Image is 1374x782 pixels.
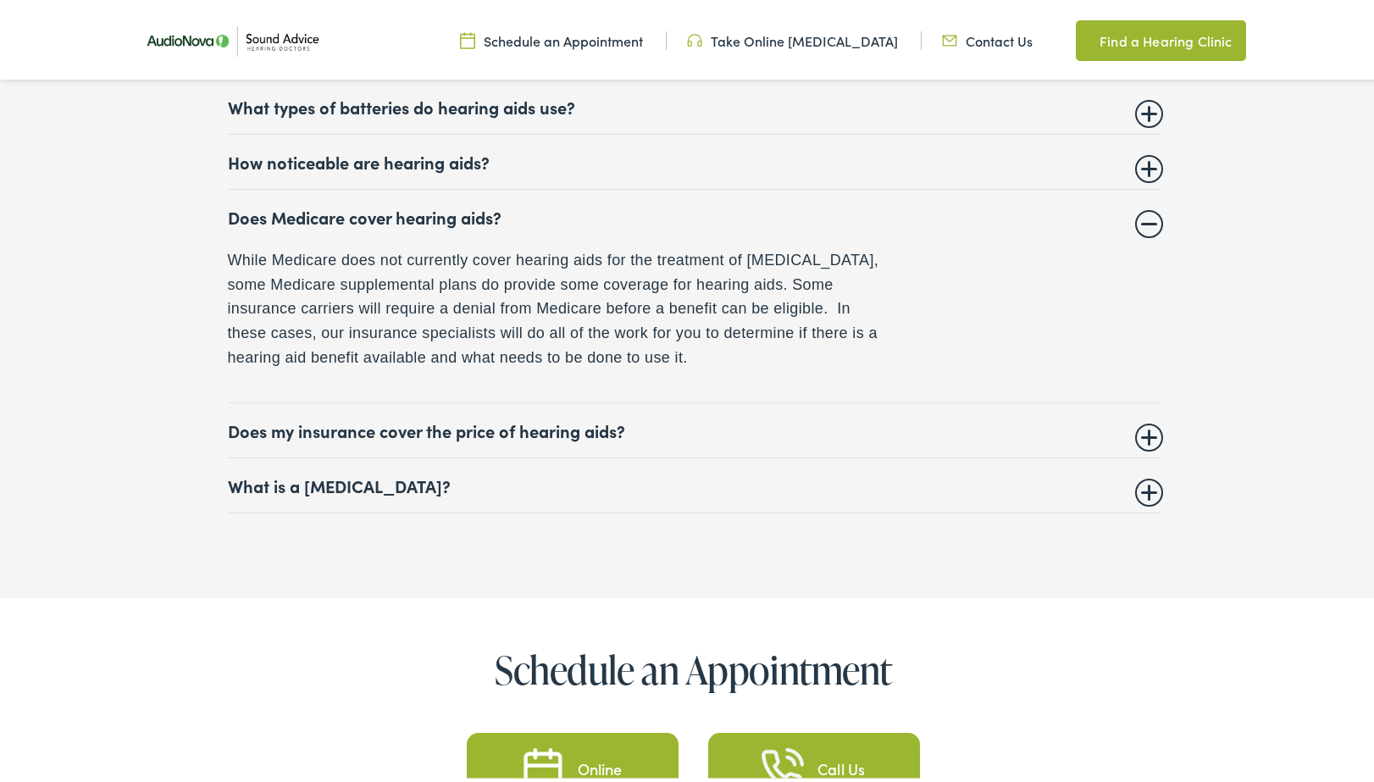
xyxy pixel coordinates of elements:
div: Online [578,758,623,774]
span: While Medicare does not currently cover hearing aids for the treatment of [MEDICAL_DATA], some Me... [228,248,879,363]
a: Contact Us [942,28,1033,47]
summary: What is a [MEDICAL_DATA]? [228,472,1160,492]
summary: Does Medicare cover hearing aids? [228,203,1160,224]
img: Headphone icon in a unique green color, suggesting audio-related services or features. [687,28,702,47]
img: Map pin icon in a unique green color, indicating location-related features or services. [1076,27,1091,47]
img: Calendar icon in a unique green color, symbolizing scheduling or date-related features. [460,28,475,47]
summary: Does my insurance cover the price of hearing aids? [228,417,1160,437]
a: Schedule an Appointment [460,28,643,47]
summary: How noticeable are hearing aids? [228,148,1160,169]
img: Icon representing mail communication in a unique green color, indicative of contact or communicat... [942,28,957,47]
a: Find a Hearing Clinic [1076,17,1245,58]
summary: What types of batteries do hearing aids use? [228,93,1160,114]
div: Call Us [817,758,865,774]
a: Take Online [MEDICAL_DATA] [687,28,898,47]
